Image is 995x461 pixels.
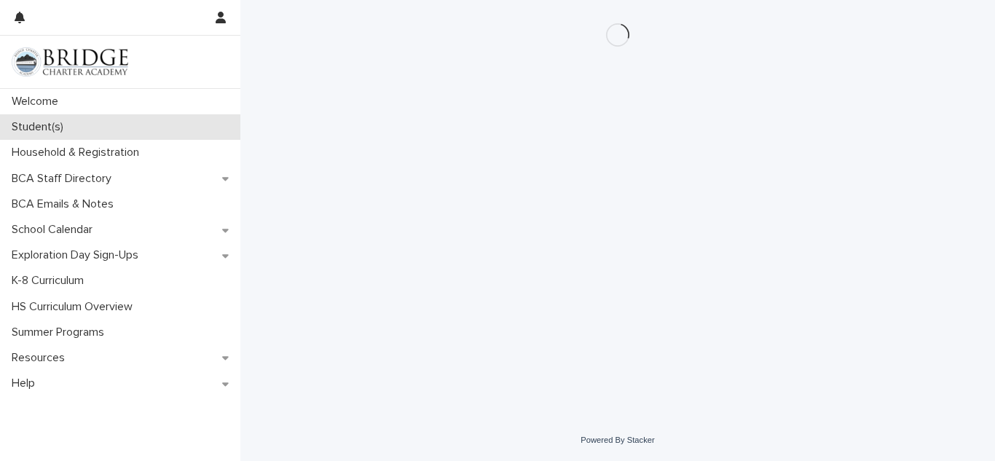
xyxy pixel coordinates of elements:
[6,248,150,262] p: Exploration Day Sign-Ups
[6,377,47,390] p: Help
[6,300,144,314] p: HS Curriculum Overview
[6,197,125,211] p: BCA Emails & Notes
[6,326,116,339] p: Summer Programs
[581,436,654,444] a: Powered By Stacker
[6,223,104,237] p: School Calendar
[6,95,70,109] p: Welcome
[6,120,75,134] p: Student(s)
[6,351,76,365] p: Resources
[12,47,128,76] img: V1C1m3IdTEidaUdm9Hs0
[6,172,123,186] p: BCA Staff Directory
[6,146,151,159] p: Household & Registration
[6,274,95,288] p: K-8 Curriculum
